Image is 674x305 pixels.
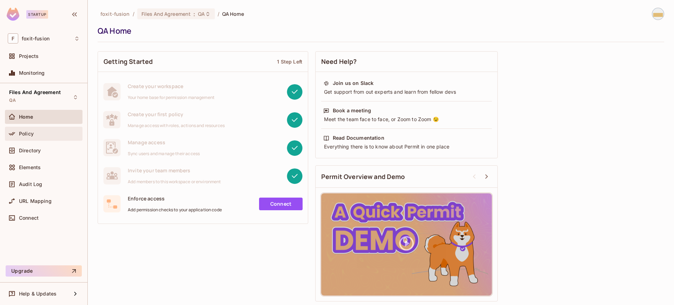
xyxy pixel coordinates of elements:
div: Everything there is to know about Permit in one place [323,143,490,150]
li: / [218,11,219,17]
span: the active workspace [100,11,130,17]
span: Enforce access [128,195,222,202]
span: Manage access [128,139,200,146]
div: 1 Step Left [277,58,302,65]
span: QA Home [222,11,244,17]
span: Create your workspace [128,83,214,89]
span: Invite your team members [128,167,221,174]
a: Connect [259,198,303,210]
span: QA [9,98,16,103]
span: Workspace: foxit-fusion [22,36,49,41]
li: / [133,11,134,17]
span: Monitoring [19,70,45,76]
div: Join us on Slack [333,80,374,87]
span: Projects [19,53,39,59]
span: Files And Agreement [141,11,191,17]
span: Directory [19,148,41,153]
span: F [8,33,18,44]
span: Add permission checks to your application code [128,207,222,213]
img: SReyMgAAAABJRU5ErkJggg== [7,8,19,21]
span: Add members to this workspace or environment [128,179,221,185]
div: QA Home [98,26,661,36]
img: sumit_bora@foxitsoftware.com [652,8,664,20]
span: Elements [19,165,41,170]
div: Book a meeting [333,107,371,114]
span: Policy [19,131,34,137]
button: Upgrade [6,265,82,277]
span: URL Mapping [19,198,52,204]
span: Sync users and manage their access [128,151,200,157]
span: Files And Agreement [9,89,61,95]
span: Your home base for permission management [128,95,214,100]
span: Manage access with roles, actions and resources [128,123,225,128]
span: Create your first policy [128,111,225,118]
span: Connect [19,215,39,221]
div: Meet the team face to face, or Zoom to Zoom 😉 [323,116,490,123]
span: Help & Updates [19,291,57,297]
span: : [193,11,196,17]
span: Getting Started [104,57,153,66]
div: Get support from out experts and learn from fellow devs [323,88,490,95]
span: Audit Log [19,181,42,187]
span: Permit Overview and Demo [321,172,405,181]
span: Need Help? [321,57,357,66]
div: Read Documentation [333,134,384,141]
div: Startup [26,10,48,19]
span: QA [198,11,205,17]
span: Home [19,114,33,120]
